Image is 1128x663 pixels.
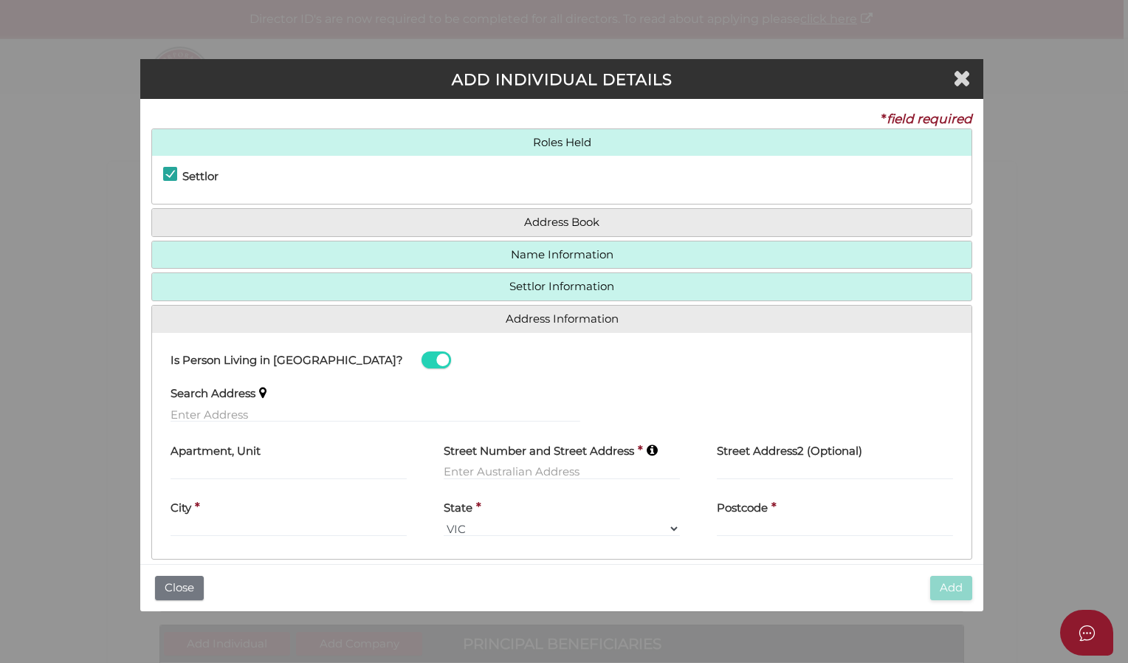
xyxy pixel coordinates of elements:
button: Close [155,576,204,600]
a: Address Information [163,313,960,326]
h4: City [171,502,191,515]
button: Open asap [1060,610,1113,656]
h4: State [444,502,472,515]
i: Keep typing in your address(including suburb) until it appears [259,386,266,399]
button: Add [930,576,972,600]
input: Enter Address [171,406,580,422]
h4: Apartment, Unit [171,445,261,458]
a: Name Information [163,249,960,261]
a: Settlor Information [163,281,960,293]
input: Enter Australian Address [444,464,680,480]
h4: Street Address2 (Optional) [717,445,862,458]
h4: Is Person Living in [GEOGRAPHIC_DATA]? [171,354,403,367]
h4: Postcode [717,502,768,515]
i: Keep typing in your address(including suburb) until it appears [647,444,658,456]
h4: Search Address [171,388,255,400]
h4: Street Number and Street Address [444,445,634,458]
